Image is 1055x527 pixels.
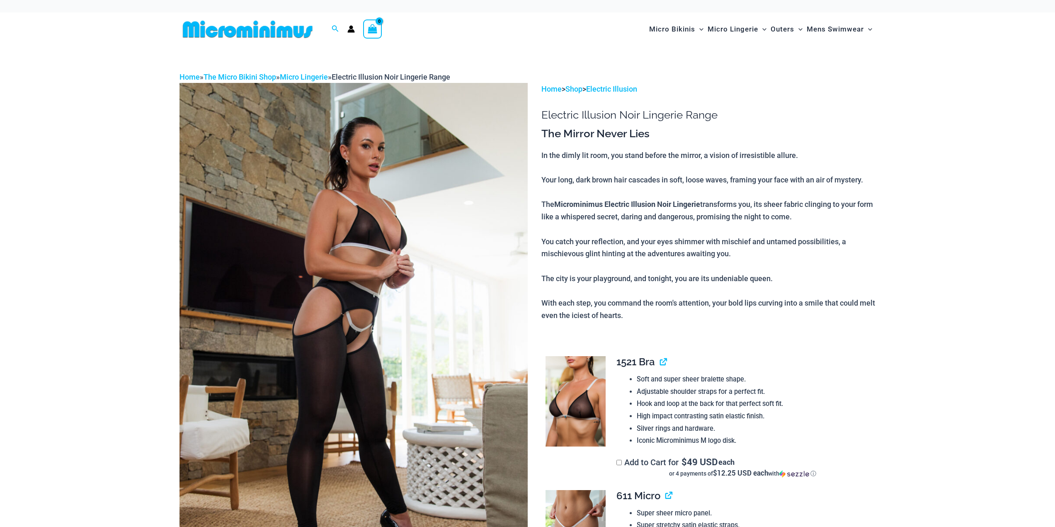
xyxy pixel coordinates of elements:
[805,17,874,42] a: Mens SwimwearMenu ToggleMenu Toggle
[637,435,869,447] li: Iconic Microminimus M logo disk.
[332,73,450,81] span: Electric Illusion Noir Lingerie Range
[565,85,582,93] a: Shop
[554,199,700,209] b: Microminimus Electric Illusion Noir Lingerie
[541,85,562,93] a: Home
[718,458,735,466] span: each
[682,458,718,466] span: 49 USD
[682,456,687,468] span: $
[708,19,758,40] span: Micro Lingerie
[649,19,695,40] span: Micro Bikinis
[204,73,276,81] a: The Micro Bikini Shop
[179,73,200,81] a: Home
[616,356,655,368] span: 1521 Bra
[706,17,769,42] a: Micro LingerieMenu ToggleMenu Toggle
[637,398,869,410] li: Hook and loop at the back for that perfect soft fit.
[179,73,450,81] span: » » »
[637,507,869,520] li: Super sheer micro panel.
[794,19,803,40] span: Menu Toggle
[779,470,809,478] img: Sezzle
[771,19,794,40] span: Outers
[280,73,328,81] a: Micro Lingerie
[541,149,876,322] p: In the dimly lit room, you stand before the mirror, a vision of irresistible allure. Your long, d...
[647,17,706,42] a: Micro BikinisMenu ToggleMenu Toggle
[541,109,876,121] h1: Electric Illusion Noir Lingerie Range
[637,386,869,398] li: Adjustable shoulder straps for a perfect fit.
[179,20,316,39] img: MM SHOP LOGO FLAT
[541,127,876,141] h3: The Mirror Never Lies
[769,17,805,42] a: OutersMenu ToggleMenu Toggle
[864,19,872,40] span: Menu Toggle
[637,423,869,435] li: Silver rings and hardware.
[807,19,864,40] span: Mens Swimwear
[586,85,637,93] a: Electric Illusion
[713,468,768,478] span: $12.25 USD each
[616,490,660,502] span: 611 Micro
[616,457,869,478] label: Add to Cart for
[695,19,703,40] span: Menu Toggle
[637,373,869,386] li: Soft and super sheer bralette shape.
[546,356,606,447] img: Electric Illusion Noir 1521 Bra
[616,460,622,465] input: Add to Cart for$49 USD eachor 4 payments of$12.25 USD eachwithSezzle Click to learn more about Se...
[646,15,876,43] nav: Site Navigation
[616,469,869,478] div: or 4 payments of$12.25 USD eachwithSezzle Click to learn more about Sezzle
[363,19,382,39] a: View Shopping Cart, empty
[637,410,869,423] li: High impact contrasting satin elastic finish.
[616,469,869,478] div: or 4 payments of with
[347,25,355,33] a: Account icon link
[541,83,876,95] p: > >
[332,24,339,34] a: Search icon link
[758,19,766,40] span: Menu Toggle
